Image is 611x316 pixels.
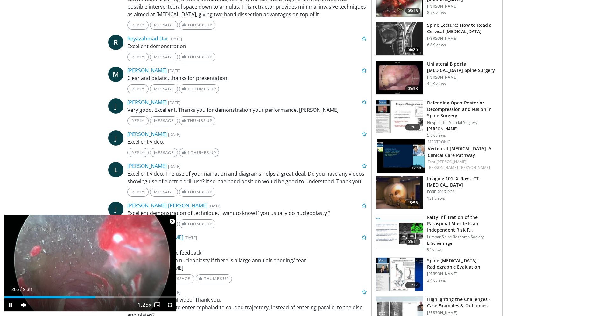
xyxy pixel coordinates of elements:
[196,274,232,283] a: Thumbs Up
[127,131,167,138] a: [PERSON_NAME]
[17,298,30,311] button: Mute
[127,35,168,42] a: Reyazahmad Dar
[427,271,499,276] p: [PERSON_NAME]
[427,42,446,47] p: 6.8K views
[427,100,499,119] h3: Defending Open Posterior Decompression and Fusion in Spine Surgery
[377,139,425,173] img: c43ddaef-b177-487a-b10f-0bc16f3564fe.150x105_q85_crop-smart_upscale.jpg
[376,22,423,55] img: 98bd7756-0446-4cc3-bc56-1754a08acebd.150x105_q85_crop-smart_upscale.jpg
[405,85,420,92] span: 05:33
[409,165,423,171] span: 72:50
[150,53,178,61] a: Message
[376,258,423,291] img: 316354_0000_1.png.150x105_q85_crop-smart_upscale.jpg
[108,35,123,50] a: R
[144,241,367,272] p: Hi julán, Thanks for the feedback! I only perform nucleoplasty if there is a large annulair openi...
[376,100,499,138] a: 17:01 Defending Open Posterior Decompression and Fusion in Spine Surgery Hospital for Special Sur...
[376,176,499,209] a: 15:58 Imaging 101: X-Rays, CT, [MEDICAL_DATA] FORE 2017 PCP 131 views
[179,84,219,93] a: 1 Thumbs Up
[168,163,180,169] small: [DATE]
[405,124,420,130] span: 17:01
[427,126,499,132] p: [PERSON_NAME]
[427,133,446,138] p: 5.8K views
[405,8,420,14] span: 05:18
[127,138,367,146] p: Excellent video.
[127,116,149,125] a: Reply
[376,100,423,133] img: 85713572-6f51-4642-beb9-4179a1c5217f.150x105_q85_crop-smart_upscale.jpg
[377,139,425,173] a: 72:50
[150,188,178,197] a: Message
[427,120,499,125] p: Hospital for Special Surgery
[427,234,499,240] p: Lumbar Spine Research Society
[187,150,190,155] span: 1
[427,247,443,252] p: 94 views
[405,282,420,288] span: 17:17
[427,214,499,233] h3: Fatty Infiltration of the Paraspinal Muscle Is an Independent Risk F…
[168,100,180,105] small: [DATE]
[427,22,499,35] h3: Spine Lecture: How to Read a Cervical [MEDICAL_DATA]
[428,139,451,145] a: Medtronic
[376,22,499,56] a: 56:25 Spine Lecture: How to Read a Cervical [MEDICAL_DATA] [PERSON_NAME] 6.8K views
[427,196,445,201] p: 131 views
[127,67,167,74] a: [PERSON_NAME]
[127,162,167,169] a: [PERSON_NAME]
[427,296,499,309] h3: Highlighting the Challenges - Case Examples & Outcomes
[127,209,367,217] p: Excellent demonstration of technique. I want to know if you usually do nucleoplasty ?
[170,36,182,42] small: [DATE]
[179,21,215,30] a: Thumbs Up
[127,99,167,106] a: [PERSON_NAME]
[127,74,367,82] p: Clear and didatic, thanks for presentation.
[428,165,459,170] a: [PERSON_NAME],
[20,287,22,292] span: /
[376,214,499,252] a: 05:11 Fatty Infiltration of the Paraspinal Muscle Is an Independent Risk F… Lumbar Spine Research...
[427,36,499,41] p: [PERSON_NAME]
[179,116,215,125] a: Thumbs Up
[428,159,497,170] div: Feat.
[427,241,499,246] p: L. Schönnagel
[150,84,178,93] a: Message
[168,68,180,74] small: [DATE]
[427,278,446,283] p: 3.4K views
[151,298,164,311] button: Enable picture-in-picture mode
[405,47,420,53] span: 56:25
[127,188,149,197] a: Reply
[150,148,178,157] a: Message
[376,61,499,95] a: 05:33 Unilateral Biportal [MEDICAL_DATA] Spine Surgery [PERSON_NAME] 4.4K views
[127,84,149,93] a: Reply
[127,42,367,50] p: Excellent demonstration
[150,21,178,30] a: Message
[376,61,423,94] img: b4082053-b00f-4c16-b5bc-a16ec57d7ed9.150x105_q85_crop-smart_upscale.jpg
[427,61,499,74] h3: Unilateral Biportal [MEDICAL_DATA] Spine Surgery
[427,4,499,9] p: [PERSON_NAME]
[427,190,499,195] p: FORE 2017 PCP
[108,98,123,114] a: J
[108,67,123,82] a: M
[405,239,420,245] span: 05:11
[127,202,207,209] a: [PERSON_NAME] [PERSON_NAME]
[4,298,17,311] button: Pause
[127,170,367,185] p: Excellent video. The use of your narration and diagrams helps a great deal. Do you have any video...
[127,21,149,30] a: Reply
[166,274,194,283] a: Message
[108,202,123,217] a: J
[179,53,215,61] a: Thumbs Up
[185,235,197,241] small: [DATE]
[10,287,19,292] span: 5:05
[179,219,215,228] a: Thumbs Up
[376,176,423,209] img: dc7b3f17-a8c9-4e2c-bcd6-cbc59e3b9805.150x105_q85_crop-smart_upscale.jpg
[23,287,32,292] span: 9:38
[166,215,179,228] button: Close
[4,215,176,312] video-js: Video Player
[4,296,176,298] div: Progress Bar
[405,200,420,206] span: 15:58
[460,165,490,170] a: [PERSON_NAME]
[427,257,499,270] h3: Spine [MEDICAL_DATA] Radiographic Evaluation
[108,162,123,177] a: L
[168,132,180,137] small: [DATE]
[427,75,499,80] p: [PERSON_NAME]
[108,130,123,146] a: J
[428,146,492,158] a: Vertebral [MEDICAL_DATA]: A Clinical Care Pathway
